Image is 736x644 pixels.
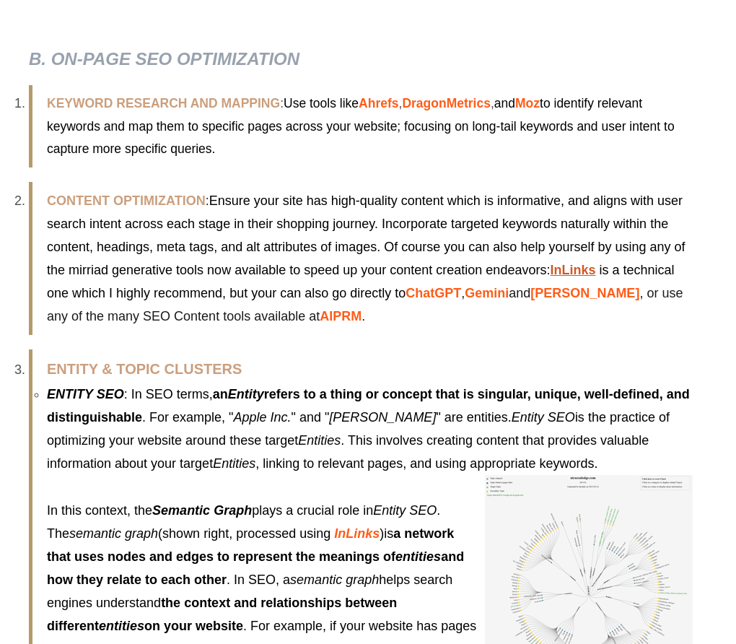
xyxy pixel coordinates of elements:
span: Use tools like [284,96,359,110]
span: the context and relationships between different on your website [47,596,397,633]
a: Moz [515,96,540,110]
a: AIPRM [320,309,362,323]
strong: ENTITY SEO [47,387,124,401]
a: [PERSON_NAME] [530,286,639,300]
span: Entities [213,456,255,471]
span: and [494,96,515,110]
span: Ensure your site has high-quality content which is informative, and aligns with user search inten... [47,193,685,277]
a: InLinks [550,263,595,277]
span: an refers to a thing or concept that is singular, unique, well-defined, and distinguishable [47,387,690,425]
span: entities [99,619,144,633]
a: Ahrefs [359,96,398,110]
span: (shown right, processed using [158,526,330,541]
span: Entity SEO [373,503,437,518]
span: a network that uses nodes and edges to represent the meanings of and how they relate to each other [47,526,464,587]
span: Entities [298,433,341,448]
span: to identify relevant keywords and map them to specific pages across your website; focusing on lon... [47,96,675,155]
a: Gemini [465,286,509,300]
div: Widget de chat [664,575,736,644]
span: semantic graph [290,573,379,587]
span: Semantic Graph [152,503,252,518]
span: Apple Inc. [233,410,291,425]
span: : In SEO terms, . For example, " " and " " are entities. is the practice of optimizing your websi... [47,387,690,471]
a: ChatGPT [406,286,461,300]
span: KEYWORD RESEARCH AND MAPPING [47,96,280,110]
span: Entity SEO [512,410,575,425]
a: InLinks [334,526,380,541]
blockquote: : , , [29,85,707,167]
span: semantic graph [69,526,158,541]
span: entities [395,549,441,564]
span: ENTITY & TOPIC CLUSTERS [47,361,242,377]
iframe: Chat Widget [664,575,736,644]
span: Entity [228,387,264,401]
span: ) [380,526,384,541]
em: B. ON-PAGE SEO OPTIMIZATION [29,49,299,69]
span: : , and , or use any of the many SEO Content tools available at . [47,193,685,324]
span: [PERSON_NAME] [329,410,436,425]
a: DragonMetrics [402,96,491,110]
strong: CONTENT OPTIMIZATION [47,193,206,208]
